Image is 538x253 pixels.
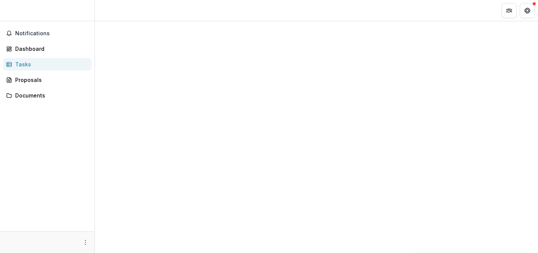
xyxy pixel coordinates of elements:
[15,91,85,99] div: Documents
[81,238,90,247] button: More
[15,60,85,68] div: Tasks
[15,30,88,37] span: Notifications
[502,3,517,18] button: Partners
[3,27,92,39] button: Notifications
[3,89,92,102] a: Documents
[3,74,92,86] a: Proposals
[15,45,85,53] div: Dashboard
[3,42,92,55] a: Dashboard
[520,3,535,18] button: Get Help
[3,58,92,71] a: Tasks
[15,76,85,84] div: Proposals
